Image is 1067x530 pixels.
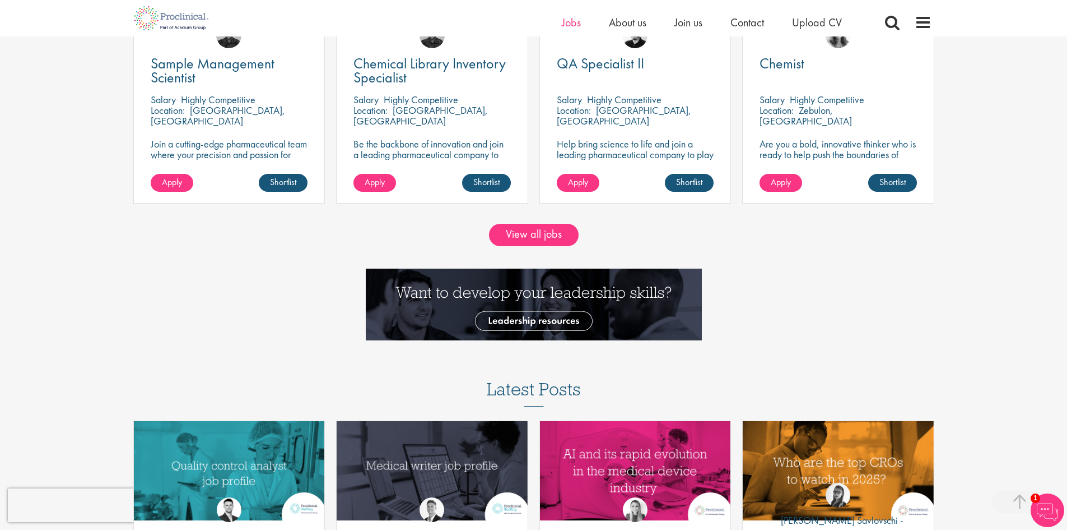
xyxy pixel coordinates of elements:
[366,269,702,340] img: Want to develop your leadership skills? See our Leadership Resources
[674,15,702,30] a: Join us
[557,104,691,127] p: [GEOGRAPHIC_DATA], [GEOGRAPHIC_DATA]
[557,174,599,192] a: Apply
[151,104,185,117] span: Location:
[487,380,581,407] h3: Latest Posts
[8,488,151,522] iframe: reCAPTCHA
[353,139,511,181] p: Be the backbone of innovation and join a leading pharmaceutical company to help keep life-changin...
[151,93,176,106] span: Salary
[353,174,396,192] a: Apply
[353,104,388,117] span: Location:
[489,224,579,246] a: View all jobs
[743,421,934,520] a: Link to a post
[760,57,917,71] a: Chemist
[557,57,714,71] a: QA Specialist II
[1031,494,1064,527] img: Chatbot
[540,421,731,520] img: AI and Its Impact on the Medical Device Industry | Proclinical
[760,104,794,117] span: Location:
[665,174,714,192] a: Shortlist
[366,297,702,309] a: Want to develop your leadership skills? See our Leadership Resources
[623,497,647,522] img: Hannah Burke
[134,421,325,520] a: Link to a post
[151,54,274,87] span: Sample Management Scientist
[557,54,644,73] span: QA Specialist II
[609,15,646,30] a: About us
[730,15,764,30] a: Contact
[760,104,852,127] p: Zebulon, [GEOGRAPHIC_DATA]
[420,497,444,522] img: George Watson
[826,483,850,508] img: Theodora Savlovschi - Wicks
[568,176,588,188] span: Apply
[151,174,193,192] a: Apply
[557,93,582,106] span: Salary
[760,174,802,192] a: Apply
[151,57,308,85] a: Sample Management Scientist
[259,174,307,192] a: Shortlist
[771,176,791,188] span: Apply
[151,104,285,127] p: [GEOGRAPHIC_DATA], [GEOGRAPHIC_DATA]
[151,139,308,181] p: Join a cutting-edge pharmaceutical team where your precision and passion for quality will help sh...
[790,93,864,106] p: Highly Competitive
[134,421,325,520] img: quality control analyst job profile
[384,93,458,106] p: Highly Competitive
[868,174,917,192] a: Shortlist
[353,104,488,127] p: [GEOGRAPHIC_DATA], [GEOGRAPHIC_DATA]
[353,57,511,85] a: Chemical Library Inventory Specialist
[760,93,785,106] span: Salary
[353,54,506,87] span: Chemical Library Inventory Specialist
[792,15,842,30] a: Upload CV
[217,497,241,522] img: Joshua Godden
[1031,494,1040,503] span: 1
[760,54,804,73] span: Chemist
[353,93,379,106] span: Salary
[337,421,528,520] img: Medical writer job profile
[557,104,591,117] span: Location:
[760,139,917,181] p: Are you a bold, innovative thinker who is ready to help push the boundaries of science and make a...
[162,176,182,188] span: Apply
[587,93,661,106] p: Highly Competitive
[557,139,714,192] p: Help bring science to life and join a leading pharmaceutical company to play a key role in delive...
[743,421,934,520] img: Top 10 CROs 2025 | Proclinical
[365,176,385,188] span: Apply
[540,421,731,520] a: Link to a post
[562,15,581,30] a: Jobs
[337,421,528,520] a: Link to a post
[181,93,255,106] p: Highly Competitive
[462,174,511,192] a: Shortlist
